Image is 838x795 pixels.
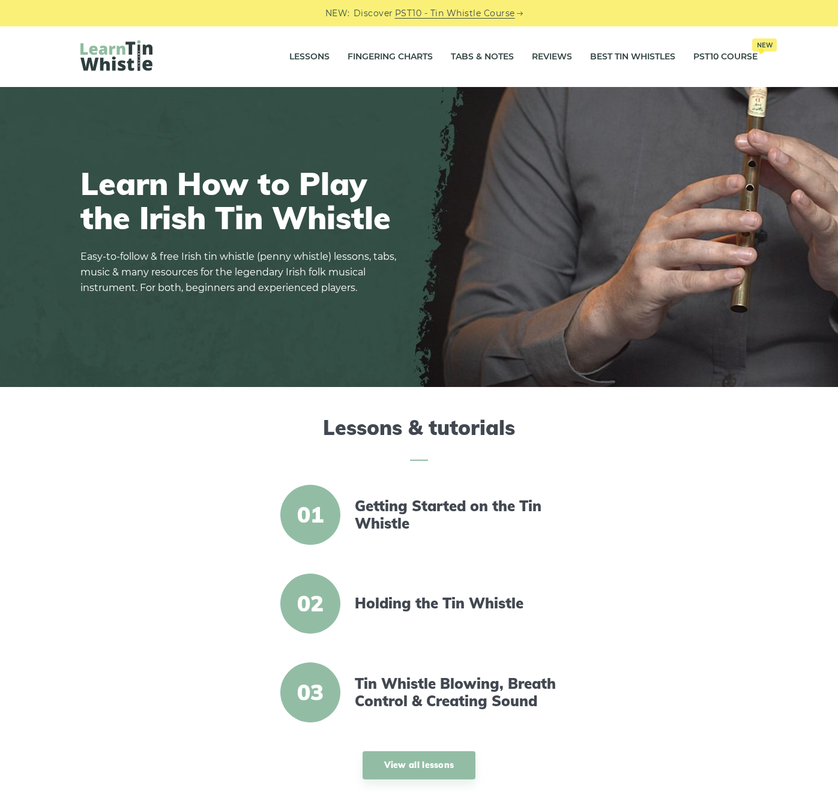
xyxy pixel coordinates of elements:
a: Fingering Charts [348,42,433,72]
a: Tabs & Notes [451,42,514,72]
a: Tin Whistle Blowing, Breath Control & Creating Sound [355,675,561,710]
h2: Lessons & tutorials [80,416,758,461]
img: LearnTinWhistle.com [80,40,152,71]
a: Getting Started on the Tin Whistle [355,497,561,532]
a: Holding the Tin Whistle [355,595,561,612]
a: View all lessons [363,751,476,779]
span: 03 [280,662,340,722]
span: New [752,38,777,52]
a: Reviews [532,42,572,72]
a: Best Tin Whistles [590,42,675,72]
span: 01 [280,485,340,545]
a: PST10 CourseNew [693,42,758,72]
p: Easy-to-follow & free Irish tin whistle (penny whistle) lessons, tabs, music & many resources for... [80,249,405,296]
a: Lessons [289,42,330,72]
h1: Learn How to Play the Irish Tin Whistle [80,166,405,235]
span: 02 [280,574,340,634]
